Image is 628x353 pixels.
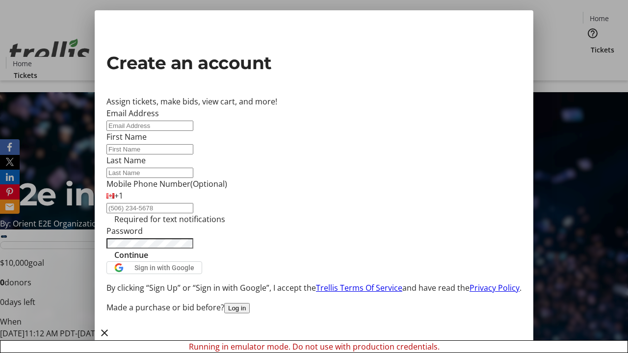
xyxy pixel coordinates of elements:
a: Trellis Terms Of Service [316,282,402,293]
input: Last Name [106,168,193,178]
div: Assign tickets, make bids, view cart, and more! [106,96,522,107]
span: Continue [114,249,148,261]
div: Made a purchase or bid before? [106,302,522,313]
label: Mobile Phone Number (Optional) [106,178,227,189]
span: Sign in with Google [134,264,194,272]
label: Last Name [106,155,146,166]
button: Log in [224,303,250,313]
label: Email Address [106,108,159,119]
input: Email Address [106,121,193,131]
input: First Name [106,144,193,154]
label: Password [106,226,143,236]
button: Sign in with Google [106,261,202,274]
h2: Create an account [106,50,522,76]
button: Continue [106,249,156,261]
input: (506) 234-5678 [106,203,193,213]
a: Privacy Policy [470,282,520,293]
button: Close [95,323,114,343]
tr-hint: Required for text notifications [114,213,225,225]
label: First Name [106,131,147,142]
p: By clicking “Sign Up” or “Sign in with Google”, I accept the and have read the . [106,282,522,294]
